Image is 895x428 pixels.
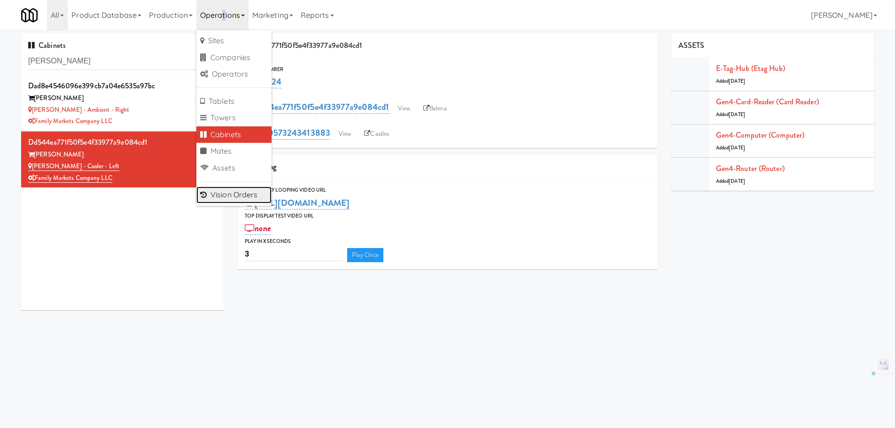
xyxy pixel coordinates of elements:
a: [URL][DOMAIN_NAME] [245,196,350,210]
span: Cabinets [28,40,66,51]
div: [PERSON_NAME] [28,93,217,104]
a: [PERSON_NAME] - Ambient - Right [28,105,129,114]
span: [DATE] [729,111,745,118]
div: dad8e4546096e399cb7a04e6535a97bc [28,79,217,93]
a: [PERSON_NAME] - Cooler - Left [28,162,119,171]
a: 0000573243413883 [245,126,330,140]
a: Assets [196,160,272,177]
a: Vision Orders [196,187,272,203]
span: [DATE] [729,144,745,151]
span: [DATE] [729,78,745,85]
a: Companies [196,49,272,66]
img: Micromart [21,7,38,23]
input: Search cabinets [28,53,217,70]
span: Added [716,178,745,185]
span: Added [716,111,745,118]
span: Added [716,144,745,151]
div: [PERSON_NAME] [28,149,217,161]
a: Tablets [196,93,272,110]
a: Play Once [347,248,383,262]
a: Family Markets Company LLC [28,173,112,183]
li: dd544ea771f50f5e4f33977a9e084cd1[PERSON_NAME] [PERSON_NAME] - Cooler - LeftFamily Markets Company... [21,132,224,187]
div: dd544ea771f50f5e4f33977a9e084cd1 [28,135,217,149]
div: POS [245,116,650,125]
a: Gen4-computer (Computer) [716,130,804,140]
div: Top Display Test Video Url [245,211,650,221]
a: Sites [196,32,272,49]
div: Top Display Looping Video Url [245,186,650,195]
a: Family Markets Company LLC [28,117,112,125]
a: Mates [196,143,272,160]
a: Towers [196,109,272,126]
div: Serial Number [245,65,650,74]
div: Play in X seconds [245,237,650,246]
div: Computer [245,90,650,100]
span: ASSETS [678,40,705,51]
li: dad8e4546096e399cb7a04e6535a97bc[PERSON_NAME] [PERSON_NAME] - Ambient - RightFamily Markets Compa... [21,75,224,132]
a: none [245,222,271,235]
a: Gen4-card-reader (Card Reader) [716,96,819,107]
div: dd544ea771f50f5e4f33977a9e084cd1 [238,34,657,58]
a: Operators [196,66,272,83]
a: Balena [419,101,451,116]
a: Castles [359,127,394,141]
span: [DATE] [729,178,745,185]
a: View [334,127,356,141]
a: E-tag-hub (Etag Hub) [716,63,785,74]
a: dd544ea771f50f5e4f33977a9e084cd1 [245,101,389,114]
a: Gen4-router (Router) [716,163,785,174]
a: Cabinets [196,126,272,143]
span: Added [716,78,745,85]
a: View [393,101,415,116]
